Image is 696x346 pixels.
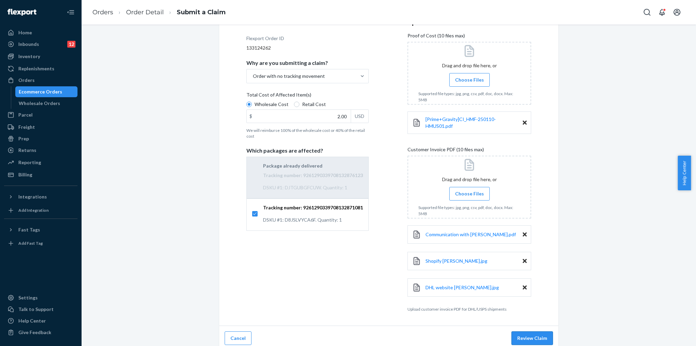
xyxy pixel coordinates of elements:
button: Close Navigation [64,5,77,19]
a: Inventory [4,51,77,62]
a: Home [4,27,77,38]
div: Prep [18,135,29,142]
div: Inventory [18,53,40,60]
p: Why are you submitting a claim? [246,59,328,66]
button: Open account menu [670,5,684,19]
a: Submit a Claim [177,8,226,16]
a: Orders [92,8,113,16]
div: Help Center [18,317,46,324]
a: Parcel [4,109,77,120]
button: Give Feedback [4,327,77,338]
a: Communication with [PERSON_NAME].pdf [425,231,516,238]
a: Replenishments [4,63,77,74]
div: Add Integration [18,207,49,213]
div: Orders [18,77,35,84]
p: Tracking number: 9261290339708132876123 [263,172,363,179]
span: Retail Cost [302,101,326,108]
a: Freight [4,122,77,133]
div: $ [247,110,255,123]
input: Tracking number: 9261290339708132871081DSKU #1: D8JSLVYCA6F. Quantity: 1 [252,211,258,217]
div: Billing [18,171,32,178]
a: Prep [4,133,77,144]
input: Wholesale Cost [246,102,252,107]
div: Flexport Order ID [246,35,284,45]
p: Upload customer invoice PDF for DHL/USPS shipments [407,306,531,312]
div: Integrations [18,193,47,200]
input: $USD [247,110,351,123]
div: Talk to Support [18,306,54,313]
div: Parcel [18,111,33,118]
button: Fast Tags [4,224,77,235]
button: Help Center [678,156,691,190]
div: Inbounds [18,41,39,48]
a: [Prime+Gravity]CI_HMF-250110-HMUS01.pdf [425,116,523,129]
div: Settings [18,294,38,301]
a: Talk to Support [4,304,77,315]
div: Wholesale Orders [19,100,60,107]
div: Freight [18,124,35,131]
a: Add Integration [4,205,77,216]
span: DHL website [PERSON_NAME].jpg [425,284,499,290]
span: Total Cost of Affected Item(s) [246,91,311,101]
button: Open Search Box [640,5,654,19]
span: Communication with [PERSON_NAME].pdf [425,231,516,237]
div: 133124262 [246,45,369,51]
a: Orders [4,75,77,86]
a: Order Detail [126,8,164,16]
button: Cancel [225,331,251,345]
span: Proof of Cost (10 files max) [407,32,465,42]
a: DHL website [PERSON_NAME].jpg [425,284,499,291]
a: Add Fast Tag [4,238,77,249]
a: Billing [4,169,77,180]
p: DSKU #1: D8JSLVYCA6F. Quantity: 1 [263,217,363,223]
a: Shopify [PERSON_NAME].jpg [425,258,487,264]
button: Review Claim [511,331,553,345]
div: Ecommerce Orders [19,88,62,95]
a: Wholesale Orders [15,98,78,109]
a: Settings [4,292,77,303]
a: Reporting [4,157,77,168]
span: Customer Invoice PDF (10 files max) [407,146,484,156]
p: Package already delivered [263,162,363,169]
a: Returns [4,145,77,156]
p: We will reimburse 100% of the wholesale cost or 40% of the retail cost [246,127,369,139]
div: Returns [18,147,36,154]
div: Reporting [18,159,41,166]
div: Fast Tags [18,226,40,233]
button: Integrations [4,191,77,202]
p: Which packages are affected? [246,147,323,154]
div: USD [351,110,368,123]
div: Home [18,29,32,36]
span: [Prime+Gravity]CI_HMF-250110-HMUS01.pdf [425,116,496,129]
div: Order with no tracking movement [253,73,325,80]
a: Ecommerce Orders [15,86,78,97]
p: Tracking number: 9261290339708132871081 [263,204,363,211]
ol: breadcrumbs [87,2,231,22]
div: Add Fast Tag [18,240,43,246]
div: Give Feedback [18,329,51,336]
p: DSKU #1: DJTGUBGFCUW. Quantity: 1 [263,184,363,191]
a: Inbounds12 [4,39,77,50]
span: Choose Files [455,190,484,197]
span: Choose Files [455,76,484,83]
span: Shopify [PERSON_NAME].jpg [425,258,487,264]
input: Retail Cost [294,102,299,107]
a: Help Center [4,315,77,326]
div: 12 [67,41,75,48]
div: Replenishments [18,65,54,72]
button: Open notifications [655,5,669,19]
img: Flexport logo [7,9,36,16]
span: Wholesale Cost [255,101,289,108]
